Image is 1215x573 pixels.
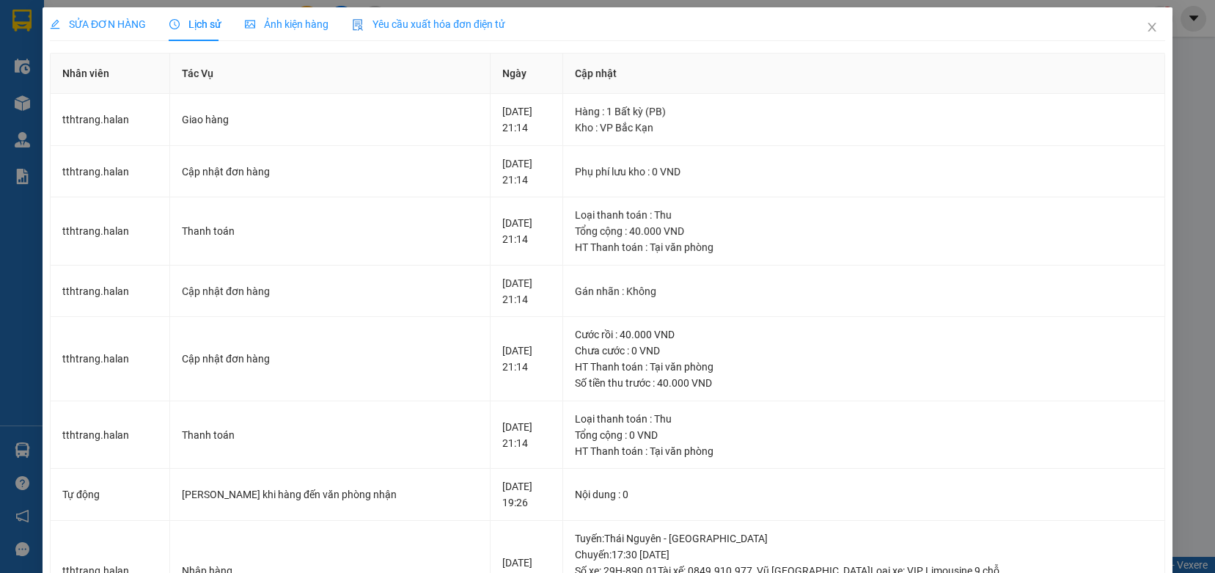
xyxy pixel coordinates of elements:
[169,18,221,30] span: Lịch sử
[575,427,1153,443] div: Tổng cộng : 0 VND
[51,469,170,521] td: Tự động
[170,54,491,94] th: Tác Vụ
[575,120,1153,136] div: Kho : VP Bắc Kạn
[182,223,478,239] div: Thanh toán
[575,207,1153,223] div: Loại thanh toán : Thu
[502,215,551,247] div: [DATE] 21:14
[575,443,1153,459] div: HT Thanh toán : Tại văn phòng
[575,359,1153,375] div: HT Thanh toán : Tại văn phòng
[50,18,146,30] span: SỬA ĐƠN HÀNG
[182,486,478,503] div: [PERSON_NAME] khi hàng đến văn phòng nhận
[575,411,1153,427] div: Loại thanh toán : Thu
[502,419,551,451] div: [DATE] 21:14
[245,19,255,29] span: picture
[575,486,1153,503] div: Nội dung : 0
[1131,7,1172,48] button: Close
[182,164,478,180] div: Cập nhật đơn hàng
[51,197,170,266] td: tthtrang.halan
[245,18,328,30] span: Ảnh kiện hàng
[502,275,551,307] div: [DATE] 21:14
[575,103,1153,120] div: Hàng : 1 Bất kỳ (PB)
[51,266,170,318] td: tthtrang.halan
[51,317,170,401] td: tthtrang.halan
[1146,21,1158,33] span: close
[182,427,478,443] div: Thanh toán
[502,103,551,136] div: [DATE] 21:14
[575,164,1153,180] div: Phụ phí lưu kho : 0 VND
[51,54,170,94] th: Nhân viên
[491,54,563,94] th: Ngày
[51,401,170,470] td: tthtrang.halan
[352,19,364,31] img: icon
[575,283,1153,299] div: Gán nhãn : Không
[182,112,478,128] div: Giao hàng
[575,375,1153,391] div: Số tiền thu trước : 40.000 VND
[182,283,478,299] div: Cập nhật đơn hàng
[50,19,60,29] span: edit
[352,18,505,30] span: Yêu cầu xuất hóa đơn điện tử
[575,239,1153,255] div: HT Thanh toán : Tại văn phòng
[575,326,1153,343] div: Cước rồi : 40.000 VND
[182,351,478,367] div: Cập nhật đơn hàng
[575,343,1153,359] div: Chưa cước : 0 VND
[502,156,551,188] div: [DATE] 21:14
[169,19,180,29] span: clock-circle
[51,94,170,146] td: tthtrang.halan
[502,478,551,511] div: [DATE] 19:26
[502,343,551,375] div: [DATE] 21:14
[575,223,1153,239] div: Tổng cộng : 40.000 VND
[563,54,1165,94] th: Cập nhật
[51,146,170,198] td: tthtrang.halan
